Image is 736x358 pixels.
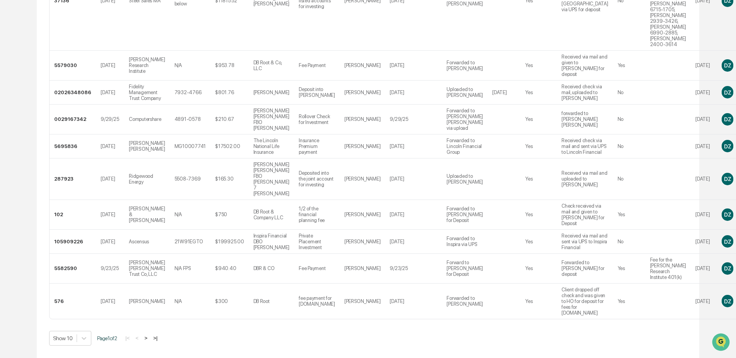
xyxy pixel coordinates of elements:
[96,200,124,230] td: [DATE]
[385,254,442,284] td: 9/23/25
[26,67,98,73] div: We're available if you need us!
[442,51,488,81] td: Forwarded to [PERSON_NAME]
[151,335,160,341] button: >|
[613,105,645,134] td: No
[211,51,248,81] td: $953.78
[691,284,717,319] td: [DATE]
[340,105,385,134] td: [PERSON_NAME]
[613,200,645,230] td: Yes
[5,95,53,108] a: 🖐️Preclearance
[724,211,731,218] span: DZ
[211,134,248,158] td: $17502.00
[96,105,124,134] td: 9/29/25
[557,230,613,254] td: Received via mail and sent via UPS to Inspira Financial
[385,51,442,81] td: [DATE]
[557,51,613,81] td: Received via mail and given to [PERSON_NAME] for deposit
[50,200,96,230] td: 102
[8,16,141,29] p: How can we help?
[385,284,442,319] td: [DATE]
[691,81,717,105] td: [DATE]
[557,134,613,158] td: Received check via mail and sent via UPS to Lincoln Financial
[691,158,717,200] td: [DATE]
[294,81,340,105] td: Deposit into [PERSON_NAME]
[50,284,96,319] td: 576
[691,254,717,284] td: [DATE]
[96,284,124,319] td: [DATE]
[55,131,94,137] a: Powered byPylon
[249,81,294,105] td: [PERSON_NAME]
[96,158,124,200] td: [DATE]
[520,200,557,230] td: Yes
[613,254,645,284] td: Yes
[53,95,99,108] a: 🗄️Attestations
[613,51,645,81] td: Yes
[249,200,294,230] td: DB Root & Company LLC
[442,105,488,134] td: Forwarded to [PERSON_NAME] [PERSON_NAME] via upload
[488,81,520,105] td: [DATE]
[442,134,488,158] td: Forwarded to Lincoln Financial Group
[294,51,340,81] td: Fee Payment
[170,230,211,254] td: 21W91EGTO
[340,230,385,254] td: [PERSON_NAME]
[124,81,170,105] td: Fidelity Management Trust Company
[294,230,340,254] td: Private Placement Investment
[142,335,150,341] button: >
[520,284,557,319] td: Yes
[50,230,96,254] td: 105909226
[442,200,488,230] td: Forwarded to [PERSON_NAME] for Deposit
[711,332,732,353] iframe: Open customer support
[50,254,96,284] td: 5582590
[340,158,385,200] td: [PERSON_NAME]
[442,254,488,284] td: Forward to [PERSON_NAME] for Deposit
[96,81,124,105] td: [DATE]
[294,134,340,158] td: Insurance Premium payment
[340,134,385,158] td: [PERSON_NAME]
[124,105,170,134] td: Computershare
[124,284,170,319] td: [PERSON_NAME]
[249,254,294,284] td: DBR & CO
[442,284,488,319] td: Forwarded to [PERSON_NAME]
[724,62,731,69] span: DZ
[340,51,385,81] td: [PERSON_NAME]
[249,134,294,158] td: The Lincoln National Life Insurance
[124,158,170,200] td: Ridgewood Energy
[96,254,124,284] td: 9/23/25
[613,158,645,200] td: No
[613,284,645,319] td: Yes
[249,158,294,200] td: [PERSON_NAME] [PERSON_NAME] FBO [PERSON_NAME] 7 [PERSON_NAME]
[8,113,14,119] div: 🔎
[77,131,94,137] span: Pylon
[211,284,248,319] td: $300
[691,134,717,158] td: [DATE]
[124,254,170,284] td: [PERSON_NAME] [PERSON_NAME] Trust Co, LLC
[520,134,557,158] td: Yes
[249,230,294,254] td: Inspira Financial DBO [PERSON_NAME]
[557,284,613,319] td: Client dropped off check and was given to HO for deposit for fees for [DOMAIN_NAME]
[557,200,613,230] td: Check received via mail and given to [PERSON_NAME] for Deposit
[557,105,613,134] td: forwarded to [PERSON_NAME] [PERSON_NAME]
[340,81,385,105] td: [PERSON_NAME]
[211,105,248,134] td: $210.67
[211,230,248,254] td: $199925.00
[15,98,50,105] span: Preclearance
[385,200,442,230] td: [DATE]
[385,158,442,200] td: [DATE]
[691,51,717,81] td: [DATE]
[520,81,557,105] td: Yes
[211,158,248,200] td: $165.30
[170,254,211,284] td: N/A FPS
[249,284,294,319] td: DB Root
[56,98,62,105] div: 🗄️
[124,51,170,81] td: [PERSON_NAME] Research Institute
[724,176,731,182] span: DZ
[385,105,442,134] td: 9/29/25
[340,200,385,230] td: [PERSON_NAME]
[26,59,127,67] div: Start new chat
[50,105,96,134] td: 0029167342
[724,89,731,96] span: DZ
[724,143,731,150] span: DZ
[211,254,248,284] td: $940.40
[645,254,691,284] td: Fee for the [PERSON_NAME] Research Institute 401(k)
[132,62,141,71] button: Start new chat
